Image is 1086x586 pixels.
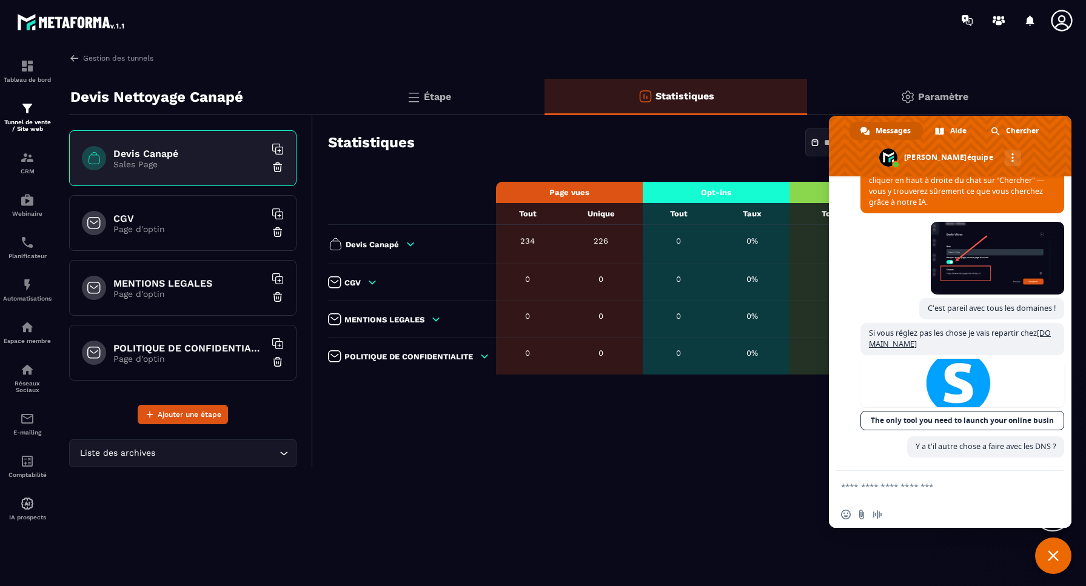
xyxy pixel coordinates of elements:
span: C'est pareil avec tous les domaines ! [928,303,1056,313]
a: formationformationTunnel de vente / Site web [3,92,52,141]
img: trash [272,291,284,303]
div: 234 [502,236,553,245]
a: formationformationTableau de bord [3,50,52,92]
p: Étape [424,91,451,102]
th: Total [789,203,873,225]
th: Ventes [789,182,1062,203]
button: Ajouter une étape [138,405,228,424]
p: CRM [3,168,52,175]
img: setting-gr.5f69749f.svg [900,90,915,104]
p: Statistiques [655,90,714,102]
th: Opt-ins [643,182,789,203]
span: Ajouter une étape [158,408,221,421]
span: Y a t'il autre chose a faire avec les DNS ? [916,441,1056,451]
img: scheduler [20,235,35,250]
p: Planificateur [3,253,52,259]
span: Aide [950,122,967,140]
p: Tunnel de vente / Site web [3,119,52,132]
div: 0 [649,311,709,321]
div: 0% [721,348,783,358]
a: The only tool you need to launch your online business [860,411,1064,430]
div: 0% [721,311,783,321]
p: Automatisations [3,295,52,302]
span: Message audio [873,510,882,519]
span: Envoyer un fichier [857,510,866,519]
p: MENTIONS LEGALES [344,315,424,324]
h6: POLITIQUE DE CONFIDENTIALITE [113,342,265,354]
span: Insérer un emoji [841,510,851,519]
p: Devis Canapé [346,240,399,249]
div: 0 [649,348,709,358]
img: formation [20,59,35,73]
th: Tout [643,203,715,225]
span: Liste des archives [77,447,158,460]
img: automations [20,278,35,292]
a: emailemailE-mailing [3,402,52,445]
div: 0 [796,348,867,358]
img: formation [20,150,35,165]
p: Espace membre [3,338,52,344]
a: formationformationCRM [3,141,52,184]
p: Page d'optin [113,289,265,299]
img: email [20,411,35,426]
img: trash [272,226,284,238]
p: Sales Page [113,159,265,169]
p: POLITIQUE DE CONFIDENTIALITE [344,352,473,361]
div: 0 [796,311,867,321]
a: automationsautomationsEspace membre [3,311,52,353]
a: accountantaccountantComptabilité [3,445,52,487]
p: Paramètre [918,91,968,102]
img: arrow [69,53,80,64]
p: Devis Nettoyage Canapé [70,85,243,109]
th: Taux [715,203,789,225]
a: Aide [924,122,979,140]
h6: Devis Canapé [113,148,265,159]
img: trash [272,356,284,368]
a: Gestion des tunnels [69,53,153,64]
img: logo [17,11,126,33]
div: 0 [565,311,637,321]
th: Page vues [496,182,643,203]
img: formation [20,101,35,116]
textarea: Entrez votre message... [841,471,1035,501]
div: 0 [649,236,709,245]
p: CGV [344,278,361,287]
p: Page d'optin [113,224,265,234]
h6: CGV [113,213,265,224]
div: 226 [565,236,637,245]
img: automations [20,320,35,335]
div: 0 [649,275,709,284]
div: 0 [502,348,553,358]
h6: MENTIONS LEGALES [113,278,265,289]
div: 0 [502,275,553,284]
img: stats-o.f719a939.svg [638,89,652,104]
div: 0 [502,311,553,321]
div: 0% [721,236,783,245]
a: Messages [850,122,923,140]
h3: Statistiques [328,134,415,151]
div: 0 [565,275,637,284]
a: Fermer le chat [1035,538,1071,574]
div: 0 [796,236,867,245]
p: Page d'optin [113,354,265,364]
div: Search for option [69,439,297,467]
div: 0 [565,348,637,358]
p: Réseaux Sociaux [3,380,52,393]
a: [DOMAIN_NAME] [869,328,1051,349]
img: automations [20,496,35,511]
p: Tableau de bord [3,76,52,83]
p: IA prospects [3,514,52,521]
a: social-networksocial-networkRéseaux Sociaux [3,353,52,402]
th: Unique [559,203,643,225]
p: E-mailing [3,429,52,436]
div: 0 [796,275,867,284]
th: Tout [496,203,559,225]
span: Si vous réglez pas les chose je vais repartir chez [869,328,1051,349]
a: automationsautomationsAutomatisations [3,268,52,311]
div: 0% [721,275,783,284]
p: Comptabilité [3,471,52,478]
img: bars.0d591741.svg [406,90,421,104]
a: Chercher [980,122,1051,140]
span: Chercher [1006,122,1039,140]
input: Search for option [158,447,277,460]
